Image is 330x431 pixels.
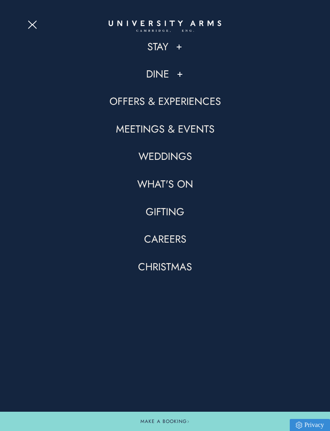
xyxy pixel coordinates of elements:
[290,419,330,431] a: Privacy
[138,150,192,163] a: Weddings
[109,95,221,108] a: Offers & Experiences
[140,418,190,425] span: Make a Booking
[175,43,183,51] button: Show/Hide Child Menu
[109,20,221,33] a: Home
[116,123,214,136] a: Meetings & Events
[146,205,184,219] a: Gifting
[146,67,169,81] a: Dine
[144,233,186,246] a: Careers
[187,420,190,423] img: Arrow icon
[296,422,302,429] img: Privacy
[27,20,39,27] button: Open Menu
[137,178,193,191] a: What's On
[176,70,184,78] button: Show/Hide Child Menu
[138,260,192,274] a: Christmas
[147,40,168,54] a: Stay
